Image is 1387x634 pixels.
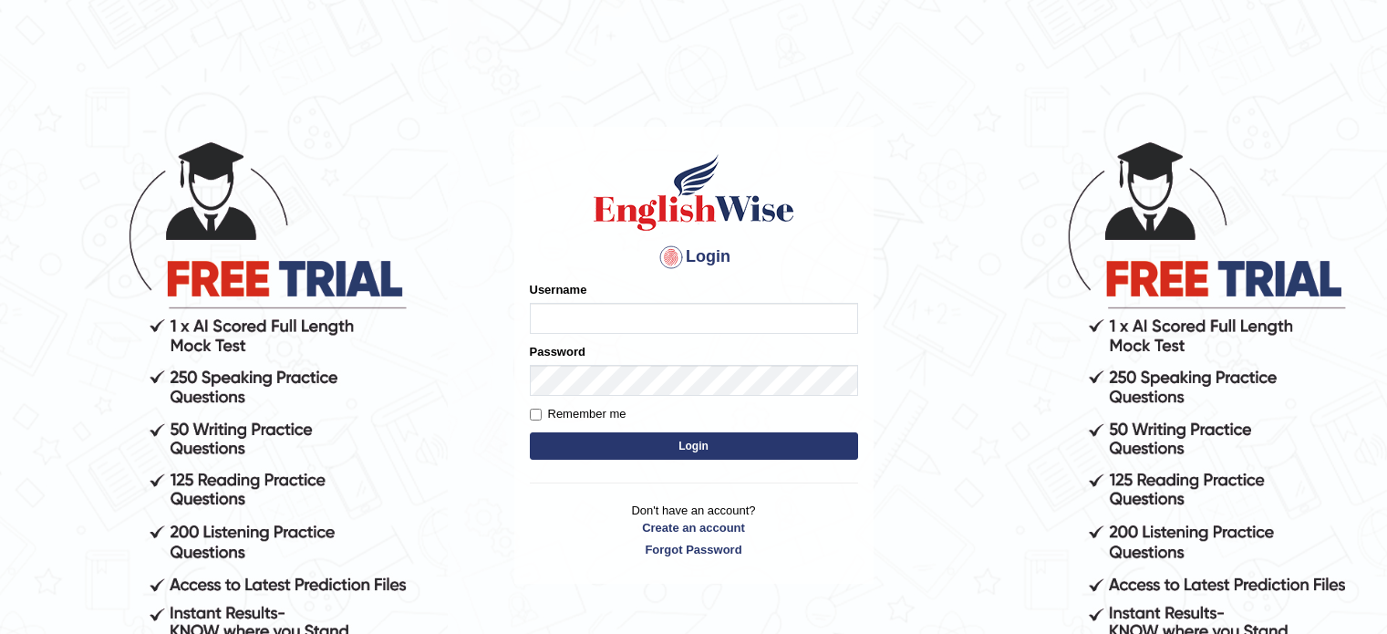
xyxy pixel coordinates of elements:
p: Don't have an account? [530,502,858,558]
a: Forgot Password [530,541,858,558]
input: Remember me [530,409,542,421]
label: Username [530,281,587,298]
label: Remember me [530,405,626,423]
h4: Login [530,243,858,272]
button: Login [530,432,858,460]
label: Password [530,343,585,360]
img: Logo of English Wise sign in for intelligent practice with AI [590,151,798,234]
a: Create an account [530,519,858,536]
